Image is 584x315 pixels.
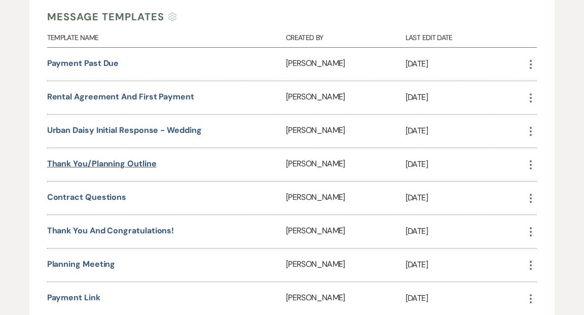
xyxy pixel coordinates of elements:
div: [PERSON_NAME] [286,215,406,248]
div: [PERSON_NAME] [286,249,406,282]
p: [DATE] [406,292,525,305]
div: [PERSON_NAME] [286,115,406,148]
a: Thank you/Planning outline [47,158,157,169]
p: [DATE] [406,124,525,137]
p: [DATE] [406,158,525,171]
div: [PERSON_NAME] [286,148,406,181]
a: Payment Link [47,292,100,303]
p: [DATE] [406,57,525,71]
p: [DATE] [406,91,525,104]
a: Contract Questions [47,192,127,202]
a: Planning Meeting [47,259,116,269]
p: [DATE] [406,225,525,238]
p: [DATE] [406,191,525,204]
h4: Message Templates [47,9,164,24]
div: Template Name [47,24,286,47]
a: Urban Daisy Initial Response - Wedding [47,125,202,135]
a: Rental Agreement and First Payment [47,91,194,102]
div: [PERSON_NAME] [286,282,406,315]
a: Payment Past Due [47,58,119,68]
p: [DATE] [406,258,525,271]
div: [PERSON_NAME] [286,81,406,114]
div: [PERSON_NAME] [286,182,406,215]
div: [PERSON_NAME] [286,48,406,81]
div: Last Edit Date [406,24,525,47]
div: Created By [286,24,406,47]
a: Thank you and Congratulations! [47,225,174,236]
